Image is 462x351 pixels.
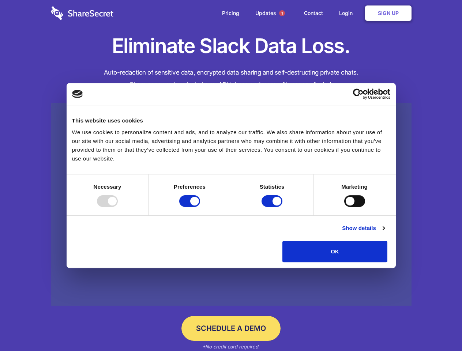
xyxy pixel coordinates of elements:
a: Contact [297,2,330,24]
img: logo-wordmark-white-trans-d4663122ce5f474addd5e946df7df03e33cb6a1c49d2221995e7729f52c070b2.svg [51,6,113,20]
div: We use cookies to personalize content and ads, and to analyze our traffic. We also share informat... [72,128,390,163]
strong: Preferences [174,184,206,190]
a: Pricing [215,2,247,24]
button: OK [282,241,387,262]
h4: Auto-redaction of sensitive data, encrypted data sharing and self-destructing private chats. Shar... [51,67,412,91]
a: Show details [342,224,384,233]
h1: Eliminate Slack Data Loss. [51,33,412,59]
a: Sign Up [365,5,412,21]
em: *No credit card required. [202,344,260,350]
a: Wistia video thumbnail [51,103,412,306]
img: logo [72,90,83,98]
div: This website uses cookies [72,116,390,125]
span: 1 [279,10,285,16]
strong: Necessary [94,184,121,190]
strong: Statistics [260,184,285,190]
a: Schedule a Demo [181,316,281,341]
a: Usercentrics Cookiebot - opens in a new window [326,88,390,99]
a: Login [332,2,364,24]
strong: Marketing [341,184,368,190]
